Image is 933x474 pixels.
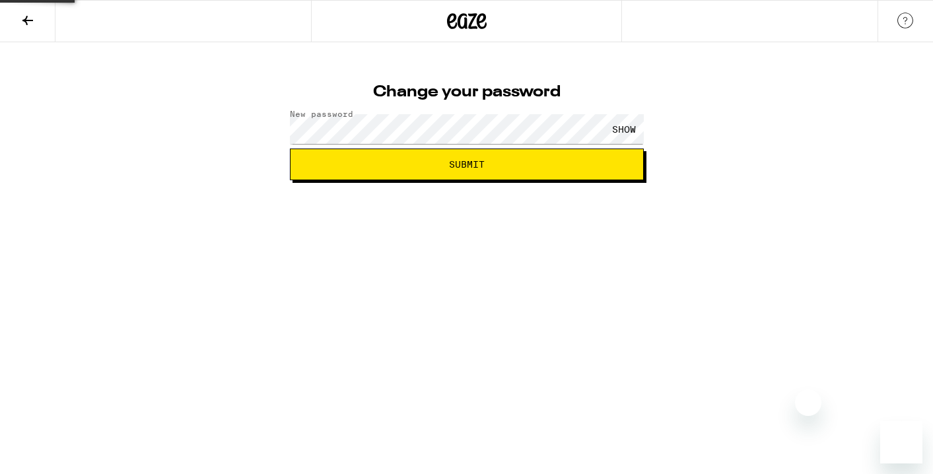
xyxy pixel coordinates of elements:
h1: Change your password [290,85,644,100]
div: SHOW [604,114,644,144]
button: Submit [290,149,644,180]
label: New password [290,110,353,118]
span: Submit [449,160,485,169]
iframe: Button to launch messaging window [880,421,922,463]
iframe: Close message [795,389,821,416]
